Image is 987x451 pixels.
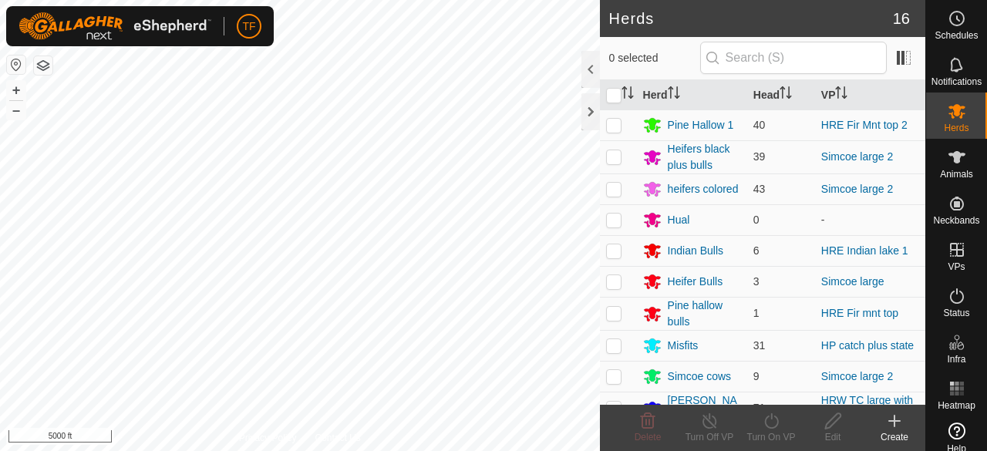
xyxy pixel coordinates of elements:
div: Pine hallow bulls [668,298,741,330]
span: Notifications [931,77,982,86]
div: Hual [668,212,690,228]
th: Head [747,80,815,110]
div: heifers colored [668,181,739,197]
div: Edit [802,430,864,444]
div: Indian Bulls [668,243,723,259]
th: Herd [637,80,747,110]
span: Heatmap [938,401,975,410]
img: Gallagher Logo [19,12,211,40]
span: 9 [753,370,760,382]
div: Turn Off VP [679,430,740,444]
p-sorticon: Activate to sort [668,89,680,101]
span: Delete [635,432,662,443]
th: VP [815,80,925,110]
a: Contact Us [315,431,360,445]
h2: Herds [609,9,893,28]
div: Misfits [668,338,699,354]
span: 31 [753,339,766,352]
a: Simcoe large [821,275,884,288]
span: Infra [947,355,965,364]
button: – [7,101,25,119]
div: Pine Hallow 1 [668,117,734,133]
div: Heifers black plus bulls [668,141,741,173]
a: HRE Fir mnt top [821,307,898,319]
span: 40 [753,119,766,131]
span: Animals [940,170,973,179]
span: 16 [893,7,910,30]
p-sorticon: Activate to sort [780,89,792,101]
div: Create [864,430,925,444]
a: HP catch plus state [821,339,914,352]
span: 0 [753,214,760,226]
span: Herds [944,123,968,133]
span: 39 [753,150,766,163]
input: Search (S) [700,42,887,74]
button: Reset Map [7,56,25,74]
button: + [7,81,25,99]
p-sorticon: Activate to sort [835,89,847,101]
div: [PERSON_NAME] Creek [668,392,741,425]
span: 6 [753,244,760,257]
a: HRW TC large with HR EZ 3 [821,394,913,422]
span: 3 [753,275,760,288]
a: HRE Indian lake 1 [821,244,908,257]
div: Turn On VP [740,430,802,444]
div: Heifer Bulls [668,274,723,290]
span: VPs [948,262,965,271]
span: 71 [753,402,766,414]
a: HRE Fir Mnt top 2 [821,119,908,131]
span: 0 selected [609,50,700,66]
a: Privacy Policy [239,431,297,445]
span: 43 [753,183,766,195]
td: - [815,204,925,235]
a: Simcoe large 2 [821,150,893,163]
span: 1 [753,307,760,319]
p-sorticon: Activate to sort [622,89,634,101]
span: Status [943,308,969,318]
span: Neckbands [933,216,979,225]
a: Simcoe large 2 [821,183,893,195]
span: TF [242,19,255,35]
span: Schedules [935,31,978,40]
button: Map Layers [34,56,52,75]
div: Simcoe cows [668,369,731,385]
a: Simcoe large 2 [821,370,893,382]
